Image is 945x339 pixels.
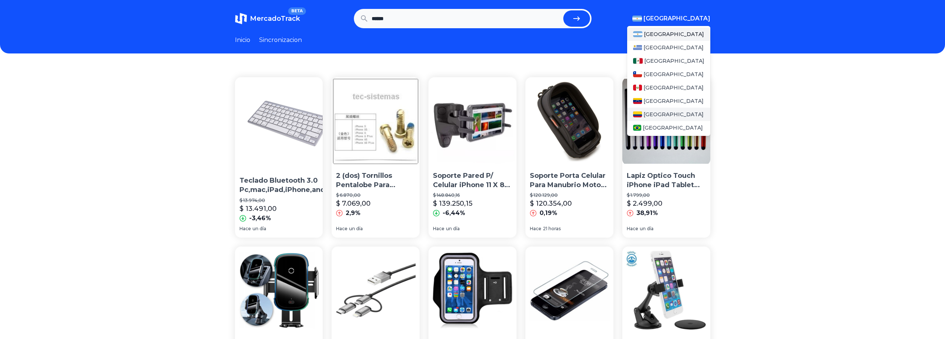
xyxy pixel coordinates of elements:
[288,7,306,15] span: BETA
[643,124,703,131] span: [GEOGRAPHIC_DATA]
[627,192,706,198] p: $ 1.799,00
[627,171,706,190] p: Lapiz Optico Touch iPhone iPad Tablet Smartphone Tactil Celu
[643,14,710,23] span: [GEOGRAPHIC_DATA]
[633,31,643,37] img: Argentina
[530,226,541,232] span: Hace
[622,247,710,335] img: Soporte Arkon Tablero Auto iPhone X 8 7 Galaxy S9 S8 Huawei
[433,171,512,190] p: Soporte Pared P/ Celular iPhone 11 X 8 S10 Tablet iPad Mini
[633,45,642,50] img: Uruguay
[239,203,277,214] p: $ 13.491,00
[243,77,336,170] img: Teclado Bluetooth 3.0 Pc,mac,iPad,iPhone,android Inalambrico
[644,57,704,65] span: [GEOGRAPHIC_DATA]
[525,77,613,238] a: Soporte Porta Celular Para Manubrio Moto iPhone 6 7 8 X PlusSoporte Porta Celular Para Manubrio M...
[627,81,710,94] a: Peru[GEOGRAPHIC_DATA]
[643,111,704,118] span: [GEOGRAPHIC_DATA]
[640,226,654,232] span: un día
[643,44,704,51] span: [GEOGRAPHIC_DATA]
[643,97,704,105] span: [GEOGRAPHIC_DATA]
[259,36,302,45] a: Sincronizacion
[332,247,420,335] img: Cable Usb 3 En 1 / Micro Usb / iPhone / Clase C , El Mejor!!
[633,58,643,64] img: Mexico
[627,54,710,68] a: Mexico[GEOGRAPHIC_DATA]
[627,68,710,81] a: Chile[GEOGRAPHIC_DATA]
[235,36,250,45] a: Inicio
[235,77,323,238] a: Teclado Bluetooth 3.0 Pc,mac,iPad,iPhone,android InalambricoTeclado Bluetooth 3.0 Pc,mac,iPad,iPh...
[530,171,609,190] p: Soporte Porta Celular Para Manubrio Moto iPhone 6 7 8 X Plus
[543,226,561,232] span: 21 horas
[336,226,348,232] span: Hace
[336,192,415,198] p: $ 6.870,00
[633,98,642,104] img: Venezuela
[349,226,363,232] span: un día
[250,14,300,23] span: MercadoTrack
[446,226,460,232] span: un día
[428,77,517,165] img: Soporte Pared P/ Celular iPhone 11 X 8 S10 Tablet iPad Mini
[428,77,517,238] a: Soporte Pared P/ Celular iPhone 11 X 8 S10 Tablet iPad MiniSoporte Pared P/ Celular iPhone 11 X 8...
[530,192,609,198] p: $ 120.129,00
[643,71,704,78] span: [GEOGRAPHIC_DATA]
[249,214,271,223] p: -3,46%
[525,77,613,165] img: Soporte Porta Celular Para Manubrio Moto iPhone 6 7 8 X Plus
[235,13,300,25] a: MercadoTrackBETA
[627,94,710,108] a: Venezuela[GEOGRAPHIC_DATA]
[239,226,251,232] span: Hace
[627,108,710,121] a: Colombia[GEOGRAPHIC_DATA]
[633,111,642,117] img: Colombia
[428,247,517,335] img: Funda Deportiva Para iPhone 6s 7 8 X Plus Brazalete Correr
[633,125,642,131] img: Brasil
[627,226,638,232] span: Hace
[627,41,710,54] a: Uruguay[GEOGRAPHIC_DATA]
[235,13,247,25] img: MercadoTrack
[627,121,710,134] a: Brasil[GEOGRAPHIC_DATA]
[632,14,710,23] button: [GEOGRAPHIC_DATA]
[433,226,444,232] span: Hace
[433,198,472,209] p: $ 139.250,15
[433,192,512,198] p: $ 148.840,16
[633,71,642,77] img: Chile
[443,209,465,218] p: -6,44%
[622,77,710,238] a: Lapiz Optico Touch iPhone iPad Tablet Smartphone Tactil CeluLapiz Optico Touch iPhone iPad Tablet...
[530,198,572,209] p: $ 120.354,00
[540,209,557,218] p: 0,19%
[239,176,340,195] p: Teclado Bluetooth 3.0 Pc,mac,iPad,iPhone,android Inalambrico
[525,247,613,335] img: Vidrio Gorila Glass iPhone 5 5s 5c 6 6+ 6s 7 8 Applemartinez
[643,84,704,91] span: [GEOGRAPHIC_DATA]
[644,30,704,38] span: [GEOGRAPHIC_DATA]
[627,27,710,41] a: Argentina[GEOGRAPHIC_DATA]
[346,209,361,218] p: 2,9%
[636,209,658,218] p: 38,91%
[632,16,642,22] img: Argentina
[336,198,371,209] p: $ 7.069,00
[332,77,420,238] a: 2 (dos) Tornillos Pentalobe Para iPhone 4 , 5 Y 6 All Models2 (dos) Tornillos Pentalobe Para iPho...
[239,198,340,203] p: $ 13.974,00
[633,85,642,91] img: Peru
[332,77,420,165] img: 2 (dos) Tornillos Pentalobe Para iPhone 4 , 5 Y 6 All Models
[252,226,266,232] span: un día
[622,77,710,165] img: Lapiz Optico Touch iPhone iPad Tablet Smartphone Tactil Celu
[235,247,323,335] img: Cargador De Auto Sensor Qi Fast Con Soporte iPhone X Xr 11
[627,198,662,209] p: $ 2.499,00
[336,171,415,190] p: 2 (dos) Tornillos Pentalobe Para iPhone 4 , 5 Y 6 All Models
